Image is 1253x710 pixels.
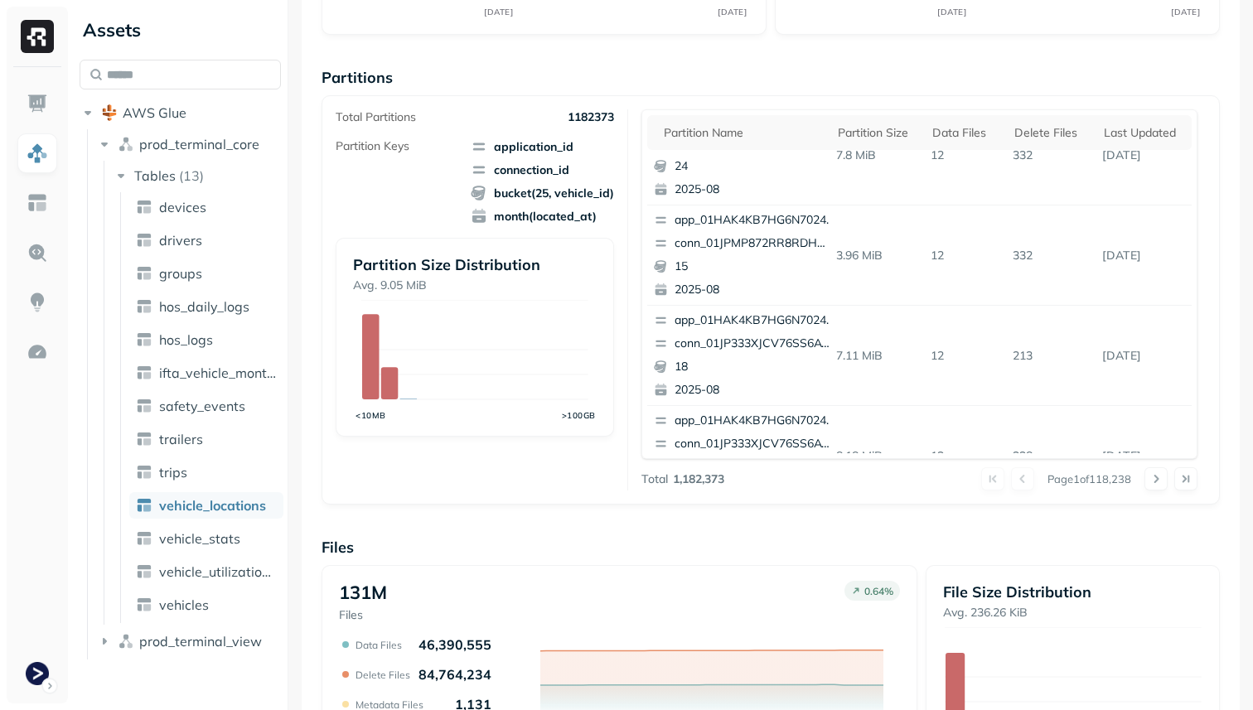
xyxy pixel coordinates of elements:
p: Avg. 236.26 KiB [943,605,1202,621]
p: Files [322,538,1220,557]
p: Partition Size Distribution [353,255,597,274]
img: table [136,365,152,381]
img: table [136,298,152,315]
button: prod_terminal_view [96,628,282,654]
span: ifta_vehicle_months [159,365,277,381]
p: Data Files [356,639,402,651]
p: Avg. 9.05 MiB [353,278,597,293]
img: namespace [118,136,134,152]
a: vehicle_utilization_day [129,558,283,585]
img: table [136,530,152,547]
p: File Size Distribution [943,582,1202,601]
img: table [136,265,152,282]
span: connection_id [471,162,614,178]
p: conn_01JPMP872RR8RDHWT2P0N6VEK5 [675,235,835,252]
span: month(located_at) [471,208,614,225]
img: Asset Explorer [27,192,48,214]
img: table [136,596,152,613]
p: conn_01JP333XJCV76SS6AV22CGHNFS [675,436,835,452]
p: 24 [675,158,835,175]
span: AWS Glue [123,104,186,121]
p: Partitions [322,68,1220,87]
span: bucket(25, vehicle_id) [471,185,614,201]
p: 12 [924,241,1006,270]
p: 84,764,234 [418,666,491,683]
img: Ryft [21,20,54,53]
tspan: [DATE] [485,7,514,17]
div: Data Files [932,125,998,141]
span: devices [159,199,206,215]
a: devices [129,194,283,220]
span: vehicle_locations [159,497,266,514]
a: drivers [129,227,283,254]
p: 2025-08 [675,382,835,398]
span: drivers [159,232,202,249]
button: app_01HAK4KB7HG6N7024210G3S8D5conn_01JPT1X079RGGF9RKT39AQWBKN242025-08 [647,105,843,205]
button: app_01HAK4KB7HG6N7024210G3S8D5conn_01JPMP872RR8RDHWT2P0N6VEK5152025-08 [647,205,843,305]
p: 131M [339,581,387,604]
img: table [136,199,152,215]
img: table [136,331,152,348]
p: Page 1 of 118,238 [1047,471,1131,486]
span: hos_logs [159,331,213,348]
img: table [136,563,152,580]
span: prod_terminal_core [139,136,259,152]
a: vehicle_stats [129,525,283,552]
a: ifta_vehicle_months [129,360,283,386]
p: 2025-08 [675,181,835,198]
p: 18 [675,359,835,375]
p: 0.64 % [864,585,893,597]
img: Terminal [26,662,49,685]
p: 213 [1006,341,1096,370]
img: Query Explorer [27,242,48,263]
p: 12 [924,442,1006,471]
p: 3.96 MiB [830,241,925,270]
tspan: [DATE] [718,7,747,17]
p: app_01HAK4KB7HG6N7024210G3S8D5 [675,413,835,429]
img: Optimization [27,341,48,363]
p: 332 [1006,241,1096,270]
p: Aug 28, 2025 [1096,442,1192,471]
span: application_id [471,138,614,155]
img: table [136,398,152,414]
p: 228 [1006,442,1096,471]
img: Insights [27,292,48,313]
a: hos_logs [129,326,283,353]
div: Last updated [1104,125,1183,141]
a: safety_events [129,393,283,419]
span: hos_daily_logs [159,298,249,315]
p: ( 13 ) [179,167,204,184]
span: trailers [159,431,203,447]
tspan: [DATE] [1172,7,1201,17]
img: Dashboard [27,93,48,114]
p: 1,182,373 [673,471,724,487]
a: hos_daily_logs [129,293,283,320]
img: table [136,232,152,249]
button: Tables(13) [113,162,283,189]
img: namespace [118,633,134,650]
span: trips [159,464,187,481]
p: conn_01JP333XJCV76SS6AV22CGHNFS [675,336,835,352]
p: Aug 28, 2025 [1096,141,1192,170]
span: safety_events [159,398,245,414]
p: 7.11 MiB [830,341,925,370]
img: root [101,104,118,121]
a: trips [129,459,283,485]
div: Assets [80,17,281,43]
a: groups [129,260,283,287]
a: vehicle_locations [129,492,283,519]
button: AWS Glue [80,99,281,126]
p: Aug 28, 2025 [1096,341,1192,370]
button: app_01HAK4KB7HG6N7024210G3S8D5conn_01JP333XJCV76SS6AV22CGHNFS02025-08 [647,406,843,505]
p: Files [339,607,387,623]
p: 12 [924,141,1006,170]
p: 15 [675,258,835,275]
p: app_01HAK4KB7HG6N7024210G3S8D5 [675,212,835,229]
a: vehicles [129,592,283,618]
button: prod_terminal_core [96,131,282,157]
span: vehicle_utilization_day [159,563,277,580]
p: Delete Files [356,669,410,681]
p: Total [641,471,668,487]
tspan: [DATE] [938,7,967,17]
span: vehicles [159,596,209,613]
